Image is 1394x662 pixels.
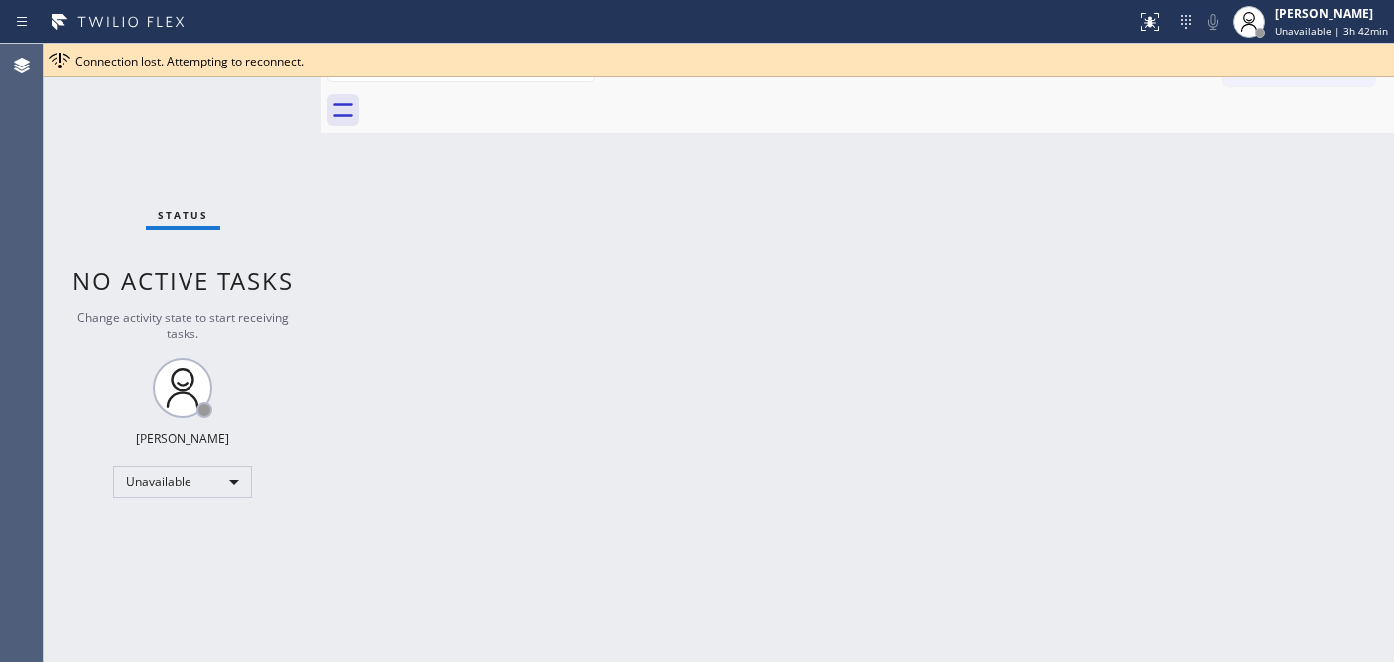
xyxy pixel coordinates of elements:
[1200,8,1227,36] button: Mute
[158,208,208,222] span: Status
[75,53,304,69] span: Connection lost. Attempting to reconnect.
[113,466,252,498] div: Unavailable
[136,430,229,447] div: [PERSON_NAME]
[77,309,289,342] span: Change activity state to start receiving tasks.
[1275,24,1388,38] span: Unavailable | 3h 42min
[72,264,294,297] span: No active tasks
[1275,5,1388,22] div: [PERSON_NAME]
